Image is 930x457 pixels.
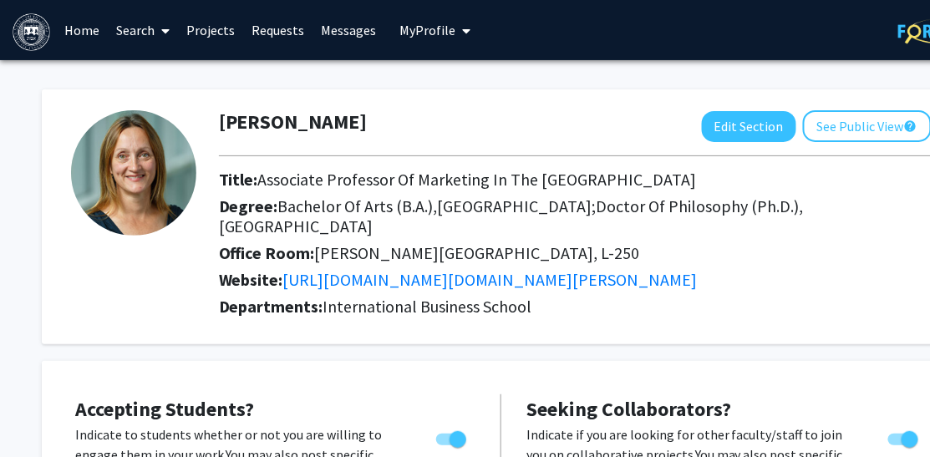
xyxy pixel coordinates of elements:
a: Messages [313,1,385,59]
iframe: Chat [13,382,71,444]
span: [PERSON_NAME][GEOGRAPHIC_DATA], L-250 [315,242,640,263]
img: Profile Picture [71,110,196,236]
mat-icon: help [904,116,917,136]
span: Associate Professor Of Marketing In The [GEOGRAPHIC_DATA] [258,169,697,190]
a: Home [57,1,109,59]
div: Toggle [429,424,475,449]
span: My Profile [400,22,456,38]
a: Requests [244,1,313,59]
a: Opens in a new tab [283,269,698,290]
a: Search [109,1,179,59]
span: International Business School [323,296,532,317]
span: Bachelor Of Arts (B.A.),[GEOGRAPHIC_DATA];Doctor Of Philosophy (Ph.D.),[GEOGRAPHIC_DATA] [219,195,804,236]
span: Seeking Collaborators? [526,396,731,422]
div: Toggle [882,424,927,449]
a: Projects [179,1,244,59]
h1: [PERSON_NAME] [219,110,368,135]
button: Edit Section [702,111,796,142]
img: Brandeis University Logo [13,13,50,51]
span: Accepting Students? [75,396,254,422]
